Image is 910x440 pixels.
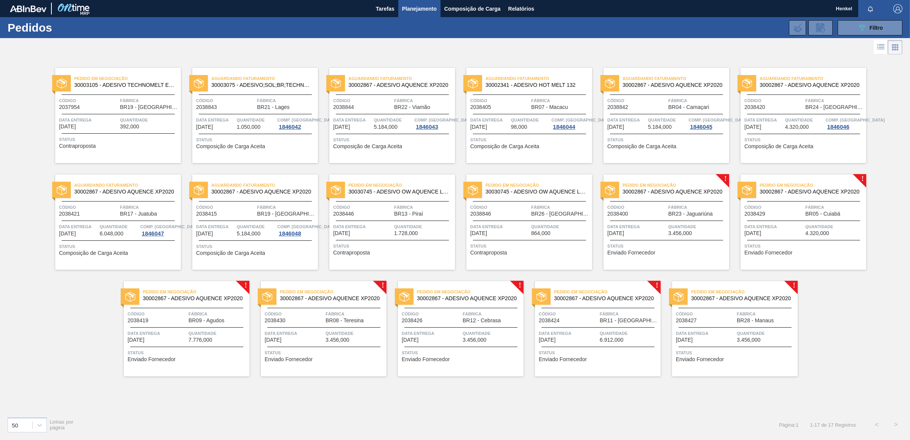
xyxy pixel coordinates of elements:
button: Notificações [858,3,883,14]
span: Status [333,242,453,250]
div: 1846047 [140,230,165,237]
div: 50 [12,422,18,428]
a: Comp. [GEOGRAPHIC_DATA]1846046 [825,116,864,130]
span: Status [333,136,453,144]
h1: Pedidos [8,23,125,32]
span: Código [128,310,187,318]
span: 864,000 [531,230,551,236]
a: statusAguardando Faturamento30002867 - ADESIVO AQUENCE XP2020Código2038420FábricaBR24 - [GEOGRAPH... [729,68,866,163]
span: Status [607,242,727,250]
span: 30002867 - ADESIVO AQUENCE XP2020 [348,82,449,88]
div: Visão em Lista [874,40,888,54]
span: 30002867 - ADESIVO AQUENCE XP2020 [417,296,517,301]
img: status [194,78,204,88]
span: Data entrega [607,223,666,230]
span: Quantidade [511,116,550,124]
span: Fábrica [531,97,590,104]
span: Pedido em Negociação [623,181,729,189]
span: Data entrega [470,116,509,124]
span: 30003105 - ADESIVO TECHNOMELT EM 362 [74,82,175,88]
a: !statusPedido em Negociação30002867 - ADESIVO AQUENCE XP2020Código2038429FábricaBR05 - CuiabáData... [729,174,866,270]
a: Comp. [GEOGRAPHIC_DATA]1846043 [414,116,453,130]
img: status [742,78,752,88]
span: Status [539,349,659,357]
span: Fábrica [805,203,864,211]
div: Visão em Cards [888,40,902,54]
span: 30002867 - ADESIVO AQUENCE XP2020 [211,189,312,195]
span: Fábrica [668,97,727,104]
span: Status [265,349,385,357]
span: Status [59,243,179,250]
span: Composição de Carga Aceita [196,250,265,256]
span: Fábrica [120,97,179,104]
span: Status [676,349,796,357]
span: BR22 - Viamão [394,104,430,110]
span: Data entrega [59,116,118,124]
span: BR19 - Nova Rio [257,211,316,217]
span: 7.776,000 [188,337,212,343]
div: Solicitação de Revisão de Pedidos [808,20,833,35]
span: 30030745 - ADESIVO OW AQUENCE LG 30 MCR [485,189,586,195]
span: 2038430 [265,318,286,323]
div: 1846045 [688,124,714,130]
span: Composição de Carga Aceita [196,144,265,149]
span: 30002341 - ADESIVO HOT MELT 132 [485,82,586,88]
span: 30002867 - ADESIVO AQUENCE XP2020 [691,296,792,301]
span: BR08 - Teresina [326,318,364,323]
span: Status [607,136,727,144]
span: Status [128,349,247,357]
span: 14/10/2025 [196,124,213,130]
span: 5.184,000 [237,231,260,237]
a: Comp. [GEOGRAPHIC_DATA]1846047 [140,223,179,237]
span: 2038844 [333,104,354,110]
span: Comp. Carga [140,223,199,230]
img: Logout [893,4,902,13]
a: statusAguardando Faturamento30002867 - ADESIVO AQUENCE XP2020Código2038844FábricaBR22 - ViamãoDat... [318,68,455,163]
span: Fábrica [737,310,796,318]
span: 21/10/2025 [470,230,487,236]
span: Enviado Fornecedor [539,357,587,362]
span: 30002867 - ADESIVO AQUENCE XP2020 [143,296,243,301]
span: Pedido em Negociação [760,181,866,189]
span: Aguardando Faturamento [211,75,318,82]
span: 17/10/2025 [607,124,624,130]
span: 3.456,000 [326,337,349,343]
span: Código [59,97,118,104]
span: BR09 - Agudos [188,318,224,323]
span: 2038419 [128,318,148,323]
span: 5.184,000 [374,124,398,130]
span: Código [607,203,666,211]
span: Código [607,97,666,104]
img: status [468,78,478,88]
span: 2038842 [607,104,628,110]
span: Fábrica [257,97,316,104]
span: Data entrega [265,330,324,337]
img: TNhmsLtSVTkK8tSr43FrP2fwEKptu5GPRR3wAAAABJRU5ErkJggg== [10,5,46,12]
span: 2038421 [59,211,80,217]
a: statusAguardando Faturamento30002867 - ADESIVO AQUENCE XP2020Código2038415FábricaBR19 - [GEOGRAPH... [181,174,318,270]
span: Status [470,136,590,144]
span: Status [744,242,864,250]
span: Código [744,203,803,211]
span: BR26 - Uberlândia [531,211,590,217]
span: Status [744,136,864,144]
span: Comp. Carga [277,223,336,230]
a: !statusPedido em Negociação30002867 - ADESIVO AQUENCE XP2020Código2038400FábricaBR23 - Jaguariúna... [592,174,729,270]
span: Quantidade [785,116,824,124]
span: Fábrica [600,310,659,318]
span: 30002867 - ADESIVO AQUENCE XP2020 [623,189,723,195]
span: Comp. Carga [688,116,747,124]
span: Data entrega [128,330,187,337]
a: Comp. [GEOGRAPHIC_DATA]1846042 [277,116,316,130]
span: Código [265,310,324,318]
span: BR24 - Ponta Grossa [805,104,864,110]
span: Composição de Carga Aceita [744,144,813,149]
a: statusAguardando Faturamento30003075 - ADESIVO;SOL;BR;TECHNOMELT SUPRA HT 35125Código2038843Fábri... [181,68,318,163]
span: 1 - 17 de 17 Registros [810,422,856,428]
span: BR28 - Manaus [737,318,774,323]
img: status [194,185,204,195]
span: Data entrega [196,116,235,124]
span: Enviado Fornecedor [744,250,792,256]
span: 29/10/2025 [265,337,281,343]
span: 3.456,000 [737,337,760,343]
